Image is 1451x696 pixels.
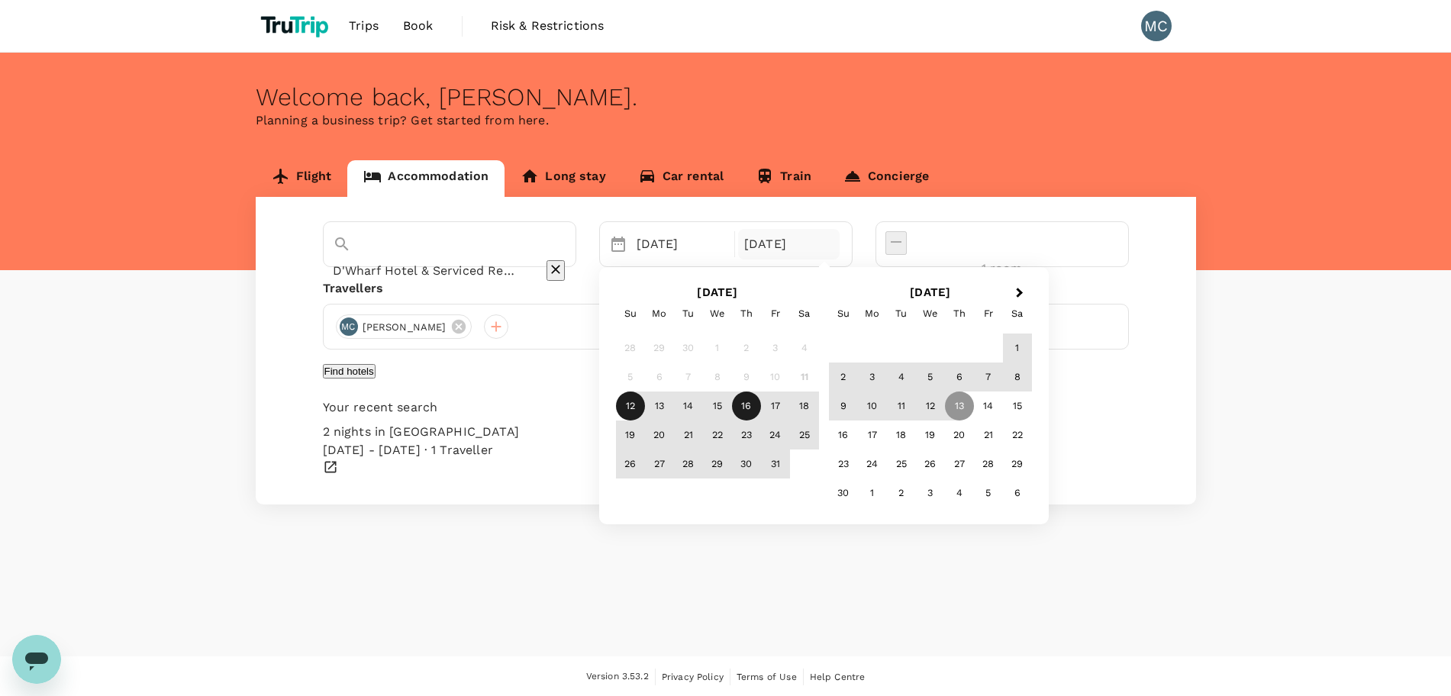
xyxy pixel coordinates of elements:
div: Monday [645,299,674,328]
div: Travellers [323,279,1129,298]
div: Not available Sunday, October 12th, 2025 [616,391,645,420]
div: Choose Saturday, November 1st, 2025 [1003,333,1032,362]
div: Monday [858,299,887,328]
div: Choose Thursday, November 13th, 2025 [945,391,974,420]
div: Not available Saturday, October 4th, 2025 [790,333,819,362]
div: Choose Sunday, October 19th, 2025 [616,420,645,449]
div: Choose Saturday, November 29th, 2025 [1003,449,1032,478]
div: Choose Friday, December 5th, 2025 [974,478,1003,507]
div: Choose Friday, November 28th, 2025 [974,449,1003,478]
div: Thursday [732,299,761,328]
h2: [DATE] [611,285,824,299]
div: 2 nights in [GEOGRAPHIC_DATA] [323,423,1129,441]
div: Choose Thursday, October 30th, 2025 [732,449,761,478]
div: Not available Saturday, October 11th, 2025 [790,362,819,391]
div: Choose Tuesday, October 28th, 2025 [674,449,703,478]
div: Choose Saturday, November 22nd, 2025 [1003,420,1032,449]
div: Choose Sunday, October 26th, 2025 [616,449,645,478]
div: Not available Monday, September 29th, 2025 [645,333,674,362]
div: Saturday [790,299,819,328]
div: Choose Monday, November 17th, 2025 [858,420,887,449]
div: Not available Thursday, October 2nd, 2025 [732,333,761,362]
a: Terms of Use [737,669,797,685]
div: [DATE] [630,229,732,259]
div: Tuesday [887,299,916,328]
div: Thursday [945,299,974,328]
div: Choose Thursday, November 27th, 2025 [945,449,974,478]
div: Choose Sunday, November 23rd, 2025 [829,449,858,478]
a: Accommodation [347,160,505,197]
div: Choose Monday, October 20th, 2025 [645,420,674,449]
div: Not available Wednesday, October 1st, 2025 [703,333,732,362]
div: Choose Saturday, October 18th, 2025 [790,391,819,420]
button: Find hotels [323,364,376,379]
div: Choose Friday, November 14th, 2025 [974,391,1003,420]
div: Choose Sunday, November 16th, 2025 [829,420,858,449]
div: Month October, 2025 [616,333,819,478]
div: Sunday [829,299,858,328]
div: Choose Sunday, November 2nd, 2025 [829,362,858,391]
div: Wednesday [916,299,945,328]
div: [DATE] [738,229,840,259]
div: Choose Monday, November 24th, 2025 [858,449,887,478]
div: Choose Saturday, November 8th, 2025 [1003,362,1032,391]
div: Saturday [1003,299,1032,328]
button: decrease [885,231,907,255]
div: Not available Sunday, October 5th, 2025 [616,362,645,391]
div: Not available Wednesday, October 8th, 2025 [703,362,732,391]
div: Choose Saturday, October 25th, 2025 [790,420,819,449]
div: MC[PERSON_NAME] [336,314,472,339]
div: Sunday [616,299,645,328]
a: Car rental [622,160,740,197]
div: Not available Friday, October 3rd, 2025 [761,333,790,362]
div: Choose Wednesday, October 15th, 2025 [703,391,732,420]
a: Help Centre [810,669,866,685]
div: Choose Wednesday, December 3rd, 2025 [916,478,945,507]
div: Choose Thursday, November 6th, 2025 [945,362,974,391]
a: Concierge [827,160,945,197]
div: Choose Tuesday, November 4th, 2025 [887,362,916,391]
div: Choose Tuesday, October 21st, 2025 [674,420,703,449]
div: MC [1141,11,1172,41]
div: Choose Friday, November 21st, 2025 [974,420,1003,449]
div: Choose Thursday, October 16th, 2025 [732,391,761,420]
img: TruTrip logo [256,9,337,43]
h2: [DATE] [824,285,1037,299]
div: Choose Friday, October 17th, 2025 [761,391,790,420]
div: Choose Monday, October 13th, 2025 [645,391,674,420]
div: Choose Sunday, November 9th, 2025 [829,391,858,420]
span: Risk & Restrictions [491,17,605,35]
div: Choose Tuesday, December 2nd, 2025 [887,478,916,507]
div: Choose Monday, October 27th, 2025 [645,449,674,478]
span: Privacy Policy [662,672,724,682]
a: Train [740,160,827,197]
p: Planning a business trip? Get started from here. [256,111,1196,130]
span: Help Centre [810,672,866,682]
div: Not available Sunday, September 28th, 2025 [616,333,645,362]
a: Flight [256,160,348,197]
div: Choose Friday, November 7th, 2025 [974,362,1003,391]
div: Not available Tuesday, September 30th, 2025 [674,333,703,362]
div: Choose Friday, October 31st, 2025 [761,449,790,478]
button: Open [565,272,568,275]
div: Choose Thursday, October 23rd, 2025 [732,420,761,449]
div: Welcome back , [PERSON_NAME] . [256,83,1196,111]
div: Choose Tuesday, November 18th, 2025 [887,420,916,449]
div: Wednesday [703,299,732,328]
div: Choose Wednesday, November 19th, 2025 [916,420,945,449]
div: Choose Wednesday, October 29th, 2025 [703,449,732,478]
div: Choose Monday, December 1st, 2025 [858,478,887,507]
span: Book [403,17,434,35]
div: Friday [974,299,1003,328]
div: Choose Monday, November 10th, 2025 [858,391,887,420]
div: Choose Wednesday, November 26th, 2025 [916,449,945,478]
div: Choose Monday, November 3rd, 2025 [858,362,887,391]
div: Choose Friday, October 24th, 2025 [761,420,790,449]
input: Search cities, hotels, work locations [333,259,524,282]
div: Tuesday [674,299,703,328]
span: Version 3.53.2 [586,669,649,685]
div: Choose Tuesday, October 14th, 2025 [674,391,703,420]
a: Long stay [505,160,621,197]
div: Choose Wednesday, October 22nd, 2025 [703,420,732,449]
div: Friday [761,299,790,328]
